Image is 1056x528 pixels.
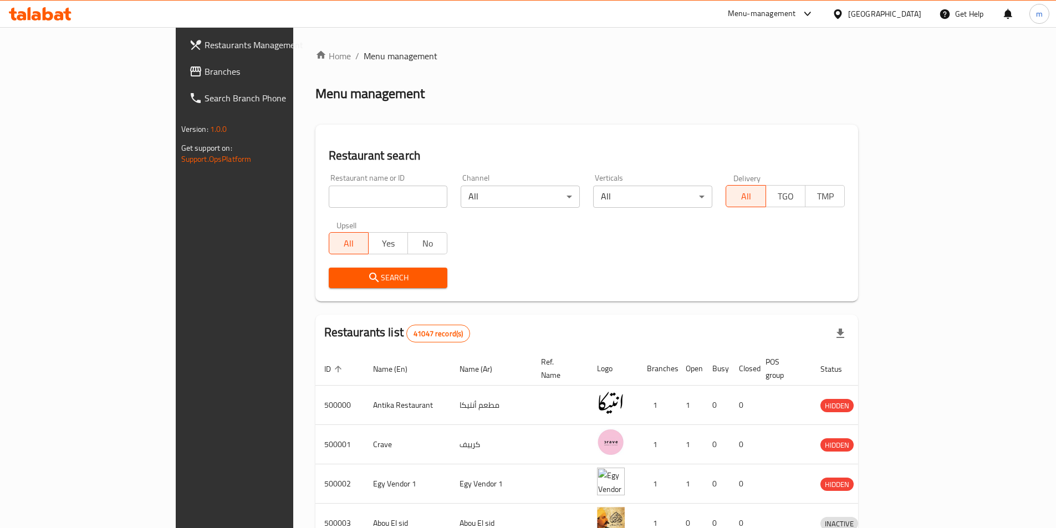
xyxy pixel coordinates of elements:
[180,58,352,85] a: Branches
[593,186,712,208] div: All
[766,355,798,382] span: POS group
[638,464,677,504] td: 1
[730,464,757,504] td: 0
[703,386,730,425] td: 0
[771,188,801,204] span: TGO
[638,386,677,425] td: 1
[451,464,532,504] td: Egy Vendor 1
[355,49,359,63] li: /
[703,425,730,464] td: 0
[703,464,730,504] td: 0
[412,235,443,252] span: No
[726,185,766,207] button: All
[406,325,470,342] div: Total records count
[805,185,845,207] button: TMP
[324,362,345,376] span: ID
[373,235,404,252] span: Yes
[364,386,451,425] td: Antika Restaurant
[407,329,470,339] span: 41047 record(s)
[820,362,856,376] span: Status
[677,464,703,504] td: 1
[329,147,845,164] h2: Restaurant search
[181,122,208,136] span: Version:
[597,468,625,495] img: Egy Vendor 1
[460,362,507,376] span: Name (Ar)
[677,352,703,386] th: Open
[364,425,451,464] td: Crave
[1036,8,1043,20] span: m
[733,174,761,182] label: Delivery
[205,38,343,52] span: Restaurants Management
[364,464,451,504] td: Egy Vendor 1
[451,386,532,425] td: مطعم أنتيكا
[334,235,364,252] span: All
[373,362,422,376] span: Name (En)
[407,232,447,254] button: No
[820,399,854,412] span: HIDDEN
[820,478,854,491] div: HIDDEN
[703,352,730,386] th: Busy
[324,324,471,342] h2: Restaurants list
[731,188,761,204] span: All
[730,425,757,464] td: 0
[820,478,854,491] span: HIDDEN
[820,399,854,412] div: HIDDEN
[329,232,369,254] button: All
[336,221,357,229] label: Upsell
[338,271,439,285] span: Search
[205,91,343,105] span: Search Branch Phone
[597,389,625,417] img: Antika Restaurant
[810,188,840,204] span: TMP
[730,352,757,386] th: Closed
[181,141,232,155] span: Get support on:
[368,232,408,254] button: Yes
[730,386,757,425] td: 0
[848,8,921,20] div: [GEOGRAPHIC_DATA]
[180,32,352,58] a: Restaurants Management
[638,425,677,464] td: 1
[364,49,437,63] span: Menu management
[588,352,638,386] th: Logo
[210,122,227,136] span: 1.0.0
[451,425,532,464] td: كرييف
[766,185,805,207] button: TGO
[180,85,352,111] a: Search Branch Phone
[638,352,677,386] th: Branches
[820,439,854,452] span: HIDDEN
[181,152,252,166] a: Support.OpsPlatform
[541,355,575,382] span: Ref. Name
[827,320,854,347] div: Export file
[205,65,343,78] span: Branches
[677,386,703,425] td: 1
[677,425,703,464] td: 1
[597,428,625,456] img: Crave
[315,85,425,102] h2: Menu management
[329,268,448,288] button: Search
[461,186,580,208] div: All
[728,7,796,20] div: Menu-management
[329,186,448,208] input: Search for restaurant name or ID..
[315,49,859,63] nav: breadcrumb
